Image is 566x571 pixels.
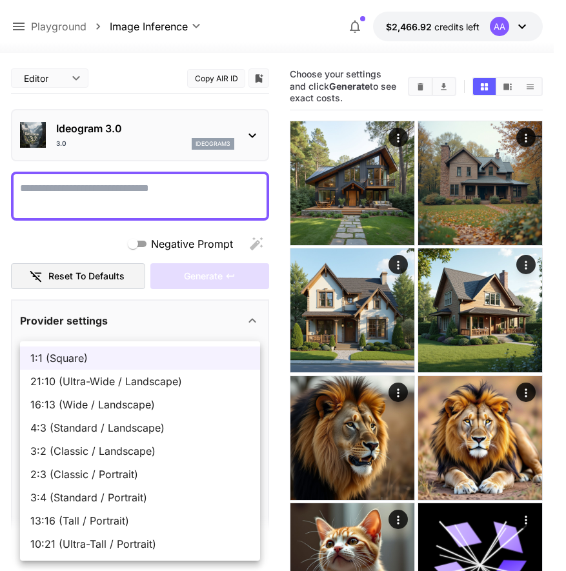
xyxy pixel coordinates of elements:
span: 2:3 (Classic / Portrait) [30,466,250,482]
span: 21:10 (Ultra-Wide / Landscape) [30,374,250,389]
span: 13:16 (Tall / Portrait) [30,513,250,528]
span: 3:4 (Standard / Portrait) [30,490,250,505]
span: 4:3 (Standard / Landscape) [30,420,250,436]
span: 10:21 (Ultra-Tall / Portrait) [30,536,250,552]
span: 3:2 (Classic / Landscape) [30,443,250,459]
span: 16:13 (Wide / Landscape) [30,397,250,412]
span: 1:1 (Square) [30,350,250,366]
